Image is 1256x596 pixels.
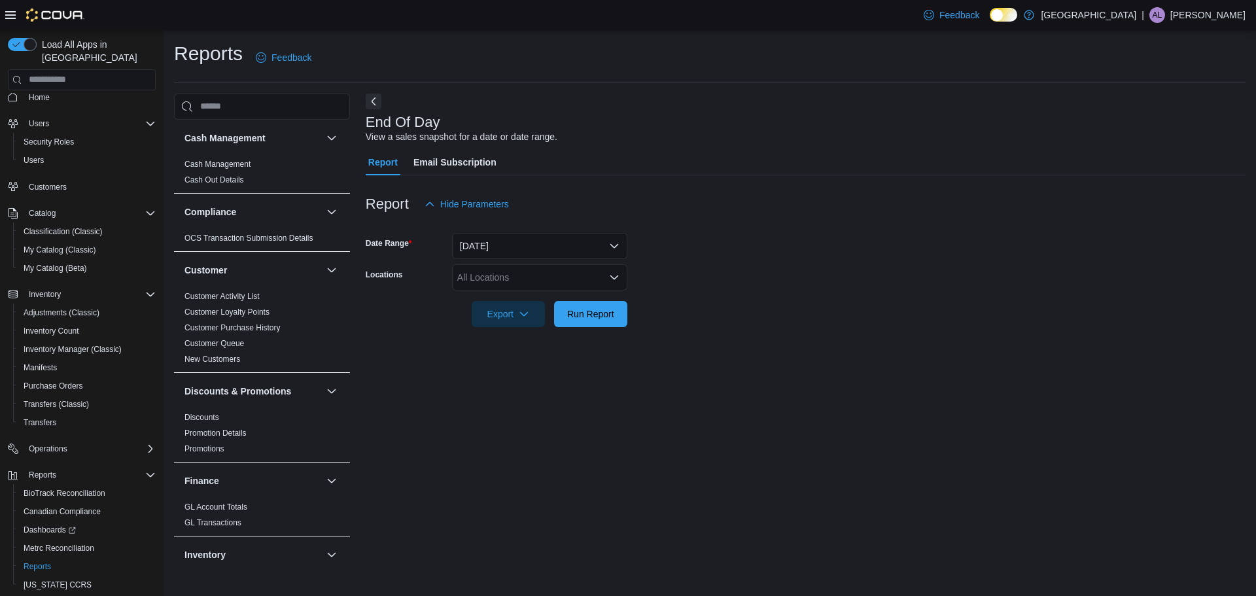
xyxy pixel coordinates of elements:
a: Security Roles [18,134,79,150]
button: Next [366,94,381,109]
span: [US_STATE] CCRS [24,580,92,590]
a: Manifests [18,360,62,376]
span: Customers [29,182,67,192]
a: Discounts [184,413,219,422]
a: Customer Activity List [184,292,260,301]
div: Finance [174,499,350,536]
a: Transfers (Classic) [18,396,94,412]
span: Inventory Count [24,326,79,336]
a: Dashboards [18,522,81,538]
button: Home [3,88,161,107]
span: New Customers [184,354,240,364]
a: Promotion Details [184,429,247,438]
span: Cash Management [184,159,251,169]
button: Discounts & Promotions [184,385,321,398]
a: Inventory Manager (Classic) [18,342,127,357]
div: Discounts & Promotions [174,410,350,462]
a: New Customers [184,355,240,364]
button: Customer [184,264,321,277]
span: Classification (Classic) [24,226,103,237]
span: Run Report [567,307,614,321]
a: Transfers [18,415,61,430]
button: Transfers [13,413,161,432]
button: Operations [3,440,161,458]
a: OCS Transaction Submission Details [184,234,313,243]
span: Manifests [24,362,57,373]
span: Email Subscription [413,149,497,175]
label: Locations [366,270,403,280]
button: Canadian Compliance [13,502,161,521]
span: Inventory [29,289,61,300]
button: My Catalog (Classic) [13,241,161,259]
span: Users [18,152,156,168]
span: Operations [24,441,156,457]
span: Adjustments (Classic) [24,307,99,318]
a: Cash Management [184,160,251,169]
button: BioTrack Reconciliation [13,484,161,502]
p: [GEOGRAPHIC_DATA] [1041,7,1136,23]
button: Transfers (Classic) [13,395,161,413]
div: Customer [174,289,350,372]
span: Customer Purchase History [184,323,281,333]
span: Manifests [18,360,156,376]
button: My Catalog (Beta) [13,259,161,277]
div: Compliance [174,230,350,251]
button: Reports [13,557,161,576]
button: Inventory Manager (Classic) [13,340,161,359]
button: Run Report [554,301,627,327]
button: Metrc Reconciliation [13,539,161,557]
button: Operations [24,441,73,457]
span: Purchase Orders [24,381,83,391]
button: Finance [184,474,321,487]
span: Washington CCRS [18,577,156,593]
span: BioTrack Reconciliation [18,485,156,501]
span: AL [1153,7,1162,23]
h1: Reports [174,41,243,67]
h3: Cash Management [184,131,266,145]
a: Feedback [918,2,985,28]
span: Inventory Count [18,323,156,339]
span: Canadian Compliance [18,504,156,519]
span: Dashboards [24,525,76,535]
span: My Catalog (Beta) [18,260,156,276]
a: Customer Purchase History [184,323,281,332]
span: Transfers [24,417,56,428]
h3: Compliance [184,205,236,219]
button: Adjustments (Classic) [13,304,161,322]
a: Metrc Reconciliation [18,540,99,556]
span: Promotion Details [184,428,247,438]
span: Hide Parameters [440,198,509,211]
button: [DATE] [452,233,627,259]
a: Promotions [184,444,224,453]
button: Catalog [3,204,161,222]
button: Security Roles [13,133,161,151]
span: Reports [29,470,56,480]
span: GL Transactions [184,517,241,528]
button: Classification (Classic) [13,222,161,241]
span: BioTrack Reconciliation [24,488,105,499]
img: Cova [26,9,84,22]
span: Security Roles [18,134,156,150]
span: Customer Activity List [184,291,260,302]
span: Operations [29,444,67,454]
span: Users [24,155,44,166]
span: Catalog [24,205,156,221]
a: Reports [18,559,56,574]
span: OCS Transaction Submission Details [184,233,313,243]
span: Metrc Reconciliation [24,543,94,553]
span: Report [368,149,398,175]
h3: Finance [184,474,219,487]
span: Home [29,92,50,103]
a: Customer Loyalty Points [184,307,270,317]
button: Users [24,116,54,131]
span: GL Account Totals [184,502,247,512]
button: Compliance [184,205,321,219]
a: Cash Out Details [184,175,244,184]
span: Inventory Manager (Classic) [24,344,122,355]
h3: Report [366,196,409,212]
button: Finance [324,473,340,489]
button: Open list of options [609,272,619,283]
button: Purchase Orders [13,377,161,395]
